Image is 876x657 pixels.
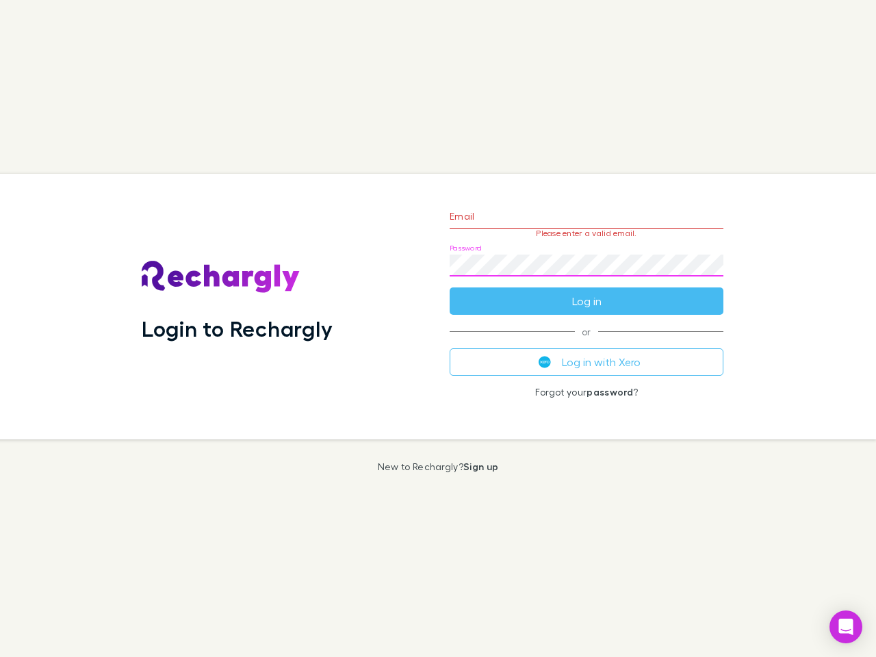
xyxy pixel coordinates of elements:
[450,243,482,253] label: Password
[142,315,333,342] h1: Login to Rechargly
[450,387,723,398] p: Forgot your ?
[450,331,723,332] span: or
[378,461,499,472] p: New to Rechargly?
[142,261,300,294] img: Rechargly's Logo
[450,287,723,315] button: Log in
[450,229,723,238] p: Please enter a valid email.
[450,348,723,376] button: Log in with Xero
[829,610,862,643] div: Open Intercom Messenger
[587,386,633,398] a: password
[539,356,551,368] img: Xero's logo
[463,461,498,472] a: Sign up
